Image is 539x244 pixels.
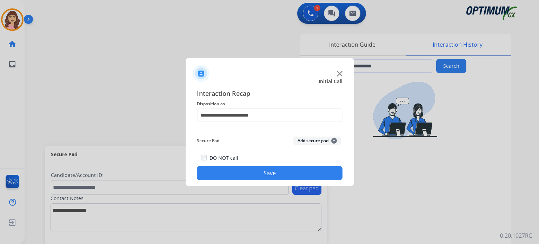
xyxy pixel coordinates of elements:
span: Initial Call [319,78,342,85]
span: + [331,138,337,144]
img: contactIcon [193,65,209,82]
span: Disposition as [197,100,342,108]
span: Secure Pad [197,137,219,145]
button: Save [197,166,342,180]
span: Interaction Recap [197,88,342,100]
button: Add secure pad+ [293,137,341,145]
p: 0.20.1027RC [500,231,532,240]
label: DO NOT call [209,154,238,161]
